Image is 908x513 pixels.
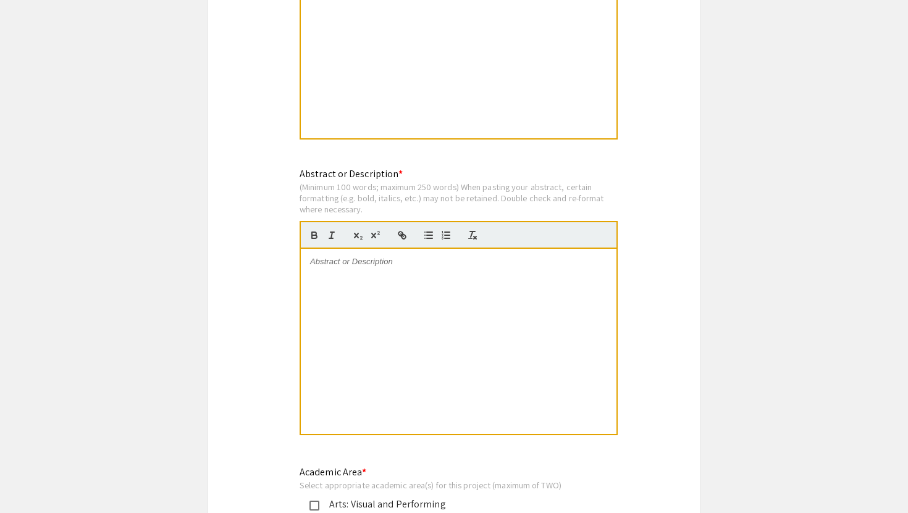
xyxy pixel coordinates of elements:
[9,457,53,504] iframe: Chat
[300,465,366,478] mat-label: Academic Area
[319,497,579,512] div: Arts: Visual and Performing
[300,167,403,180] mat-label: Abstract or Description
[300,181,618,214] div: (Minimum 100 words; maximum 250 words) When pasting your abstract, certain formatting (e.g. bold,...
[300,480,589,491] div: Select appropriate academic area(s) for this project (maximum of TWO)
